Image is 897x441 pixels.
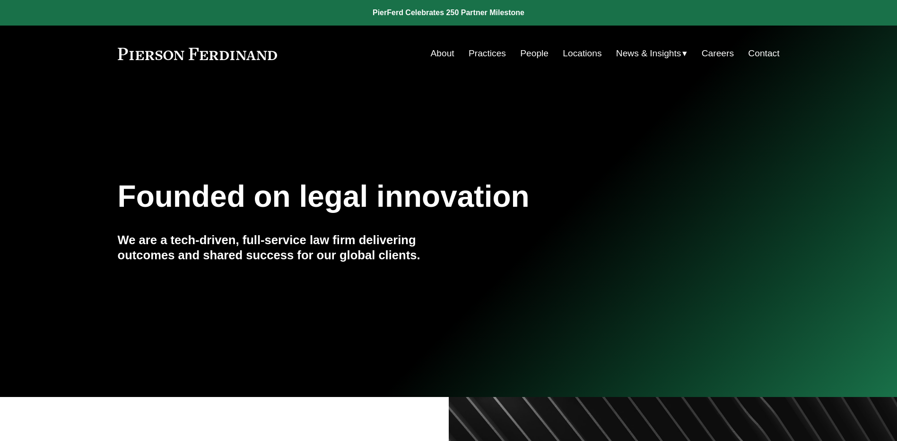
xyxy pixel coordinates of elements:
a: Locations [563,44,601,62]
a: folder dropdown [616,44,688,62]
h1: Founded on legal innovation [118,179,670,214]
a: People [520,44,549,62]
span: News & Insights [616,45,681,62]
a: Contact [748,44,779,62]
a: Practices [469,44,506,62]
a: About [431,44,454,62]
h4: We are a tech-driven, full-service law firm delivering outcomes and shared success for our global... [118,232,449,263]
a: Careers [702,44,734,62]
